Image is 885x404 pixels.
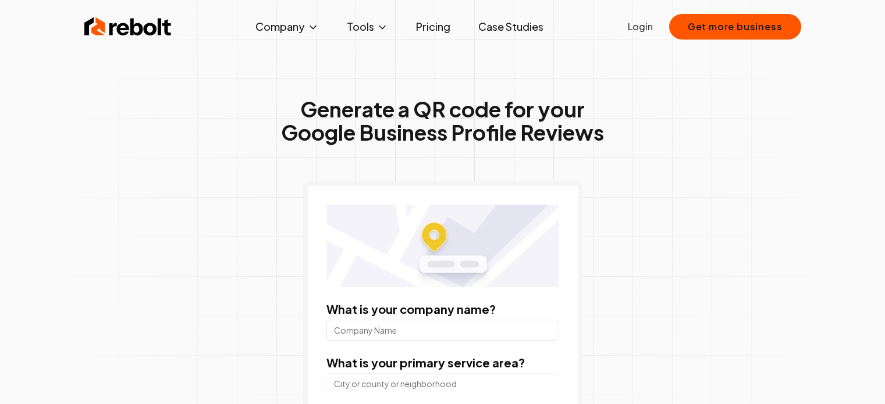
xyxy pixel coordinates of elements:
[469,15,553,38] a: Case Studies
[326,302,496,316] label: What is your company name?
[326,320,559,341] input: Company Name
[281,98,604,144] h1: Generate a QR code for your Google Business Profile Reviews
[326,205,559,287] img: Location map
[669,14,801,40] button: Get more business
[246,15,328,38] button: Company
[84,15,172,38] img: Rebolt Logo
[326,373,559,394] input: City or county or neighborhood
[326,355,525,370] label: What is your primary service area?
[407,15,460,38] a: Pricing
[628,20,653,34] a: Login
[337,15,397,38] button: Tools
